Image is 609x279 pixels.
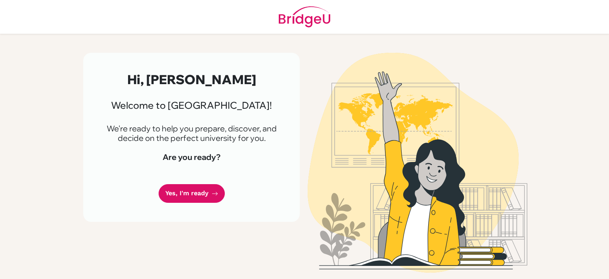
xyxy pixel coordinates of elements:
a: Yes, I'm ready [159,184,225,203]
h4: Are you ready? [102,152,281,162]
h2: Hi, [PERSON_NAME] [102,72,281,87]
p: We're ready to help you prepare, discover, and decide on the perfect university for you. [102,124,281,143]
h3: Welcome to [GEOGRAPHIC_DATA]! [102,100,281,111]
